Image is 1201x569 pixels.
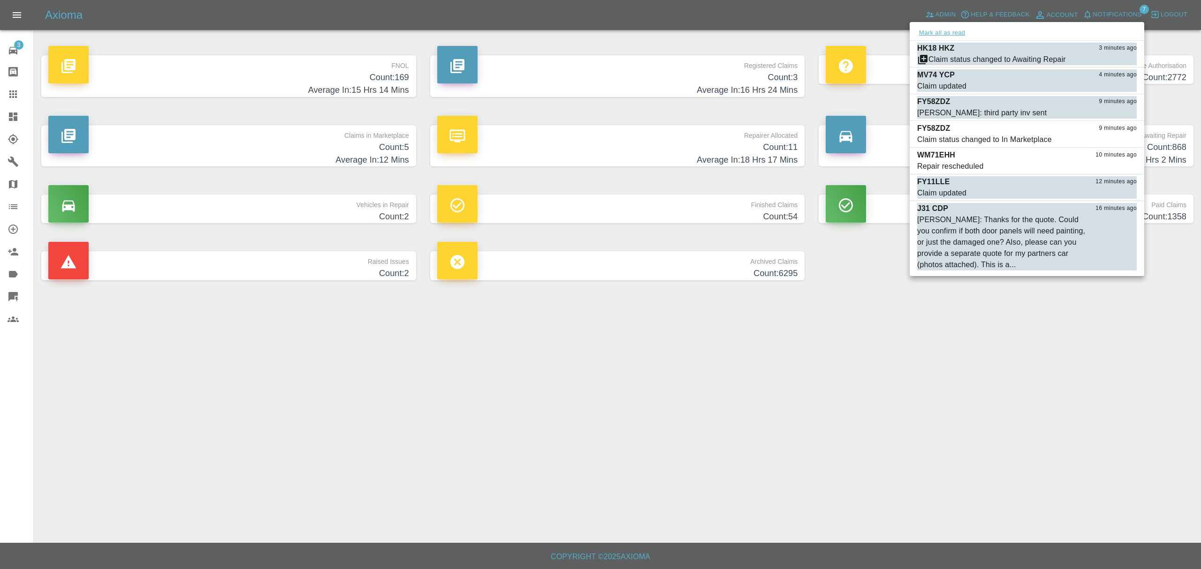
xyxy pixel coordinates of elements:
[917,150,955,161] p: WM71EHH
[917,107,1047,119] div: [PERSON_NAME]: third party inv sent
[917,187,966,199] div: Claim updated
[1095,150,1137,160] span: 10 minutes ago
[1099,70,1137,80] span: 4 minutes ago
[917,81,966,92] div: Claim updated
[1099,97,1137,106] span: 9 minutes ago
[917,69,955,81] p: MV74 YCP
[917,203,948,214] p: J31 CDP
[928,54,1066,65] div: Claim status changed to Awaiting Repair
[1095,177,1137,187] span: 12 minutes ago
[1095,204,1137,213] span: 16 minutes ago
[917,161,983,172] div: Repair rescheduled
[917,96,950,107] p: FY58ZDZ
[917,123,950,134] p: FY58ZDZ
[917,176,950,187] p: FY11LLE
[917,28,967,38] button: Mark all as read
[917,214,1090,270] div: [PERSON_NAME]: Thanks for the quote. Could you confirm if both door panels will need painting, or...
[917,134,1052,145] div: Claim status changed to In Marketplace
[1099,44,1137,53] span: 3 minutes ago
[917,43,954,54] p: HK18 HKZ
[1099,124,1137,133] span: 9 minutes ago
